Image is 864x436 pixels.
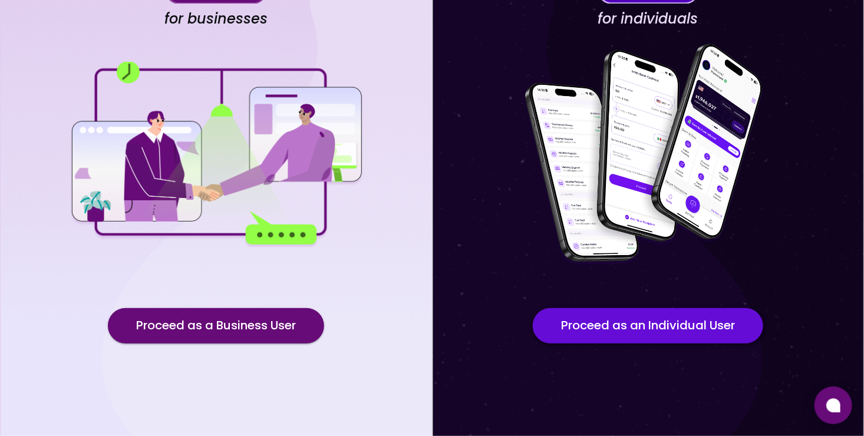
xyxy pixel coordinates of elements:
button: Open chat window [814,387,852,424]
button: Proceed as an Individual User [533,308,763,343]
img: for individuals [501,37,796,273]
h4: for businesses [164,10,268,28]
button: Proceed as a Business User [108,308,324,343]
h4: for individuals [598,10,698,28]
img: for businesses [69,62,364,247]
